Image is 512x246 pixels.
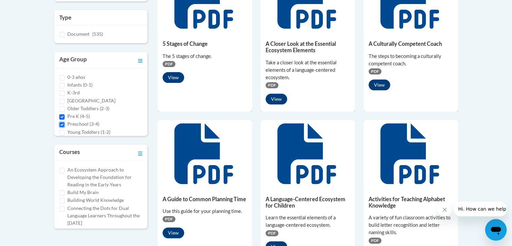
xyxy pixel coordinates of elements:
div: Learn the essential elements of a language-centered ecosystem. [266,214,350,229]
div: The 5 stages of change. [163,53,247,60]
label: Pre K (4-5) [67,113,90,120]
label: Building World Knowledge [67,196,124,204]
label: Cox Campus Structured Literacy Certificate Exam [67,227,143,242]
span: Document [67,31,90,37]
span: Hi. How can we help? [4,5,55,10]
h5: A Culturally Competent Coach [369,40,453,47]
h3: Type [59,13,143,22]
div: Use this guide for your planning time. [163,208,247,215]
a: Toggle collapse [138,148,142,157]
label: [GEOGRAPHIC_DATA] [67,97,115,104]
button: View [369,80,390,90]
div: A variety of fun classroom activities to build letter recognition and letter naming skills. [369,214,453,236]
span: PDF [163,216,175,222]
div: Take a closer look at the essential elements of a language-centered ecosystem. [266,59,350,81]
iframe: Close message [438,203,451,216]
span: PDF [369,68,381,74]
h5: A Guide to Common Planning Time [163,196,247,202]
label: K-3rd [67,89,80,96]
span: (535) [92,31,103,37]
label: 0-3 años [67,73,85,81]
label: An Ecosystem Approach to Developing the Foundation for Reading in the Early Years [67,166,143,188]
span: PDF [266,230,278,236]
h3: Age Group [59,55,87,65]
label: Preschool (3-4) [67,120,99,128]
label: Infants (0-1) [67,81,93,89]
h5: A Language-Centered Ecosystem for Children [266,196,350,209]
iframe: Button to launch messaging window [485,219,507,241]
label: Connecting the Dots for Dual Language Learners Throughout the [DATE] [67,205,143,227]
a: Toggle collapse [138,55,142,65]
h5: 5 Stages of Change [163,40,247,47]
h5: A Closer Look at the Essential Ecosystem Elements [266,40,350,54]
div: The steps to becoming a culturally competent coach. [369,53,453,67]
button: View [163,72,184,83]
span: PDF [163,61,175,67]
iframe: Message from company [454,202,507,216]
label: Build My Brain [67,189,99,196]
button: View [266,94,287,104]
button: View [163,227,184,238]
span: PDF [266,82,278,88]
label: Young Toddlers (1-2) [67,128,110,136]
label: Older Toddlers (2-3) [67,105,109,112]
h5: Activities for Teaching Alphabet Knowledge [369,196,453,209]
span: PDF [369,238,381,244]
h3: Courses [59,148,80,157]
